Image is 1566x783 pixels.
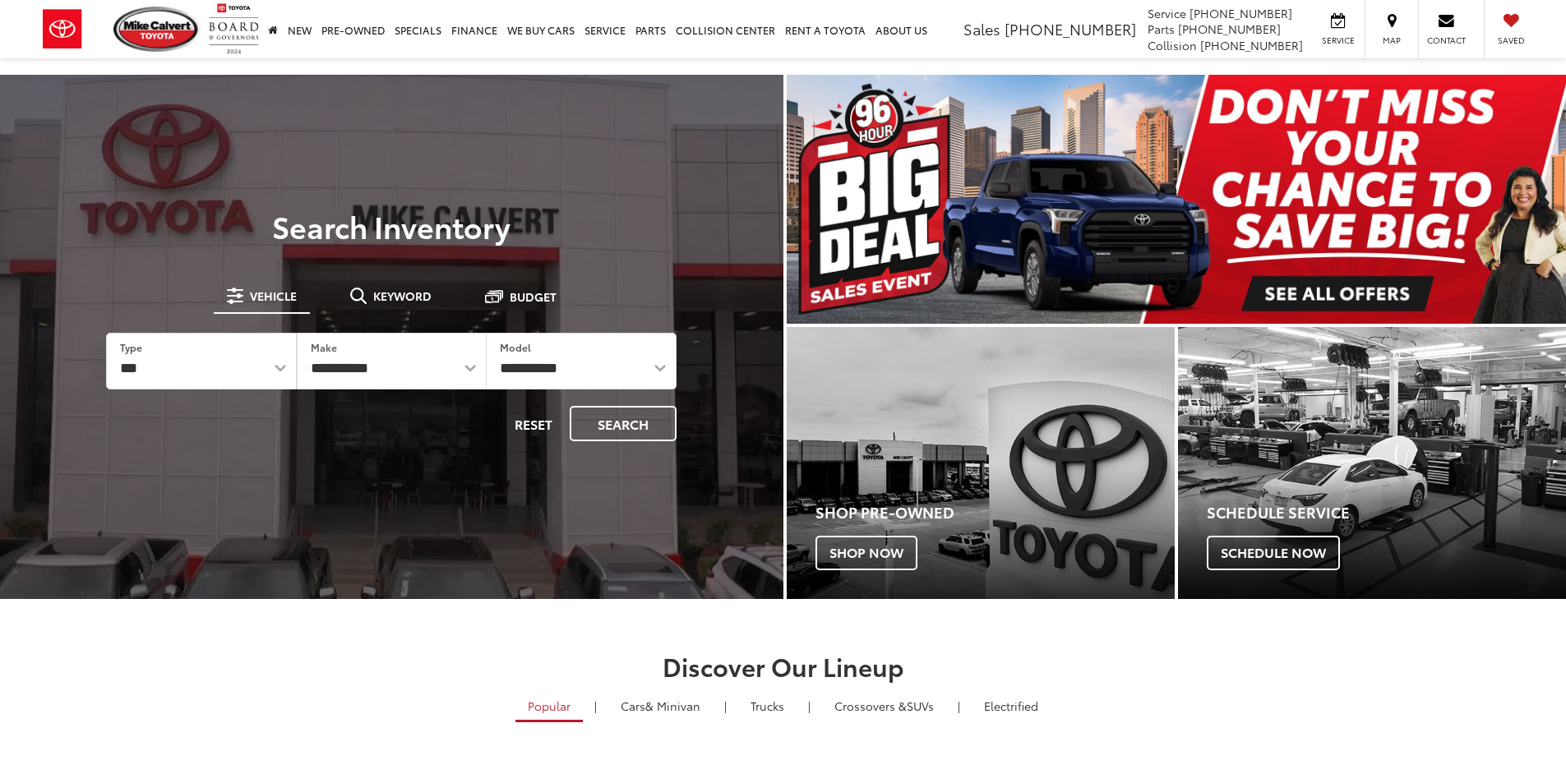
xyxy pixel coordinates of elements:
span: Crossovers & [834,698,907,714]
span: Vehicle [250,290,297,302]
label: Make [311,340,337,354]
span: Shop Now [815,536,917,570]
span: [PHONE_NUMBER] [1200,37,1303,53]
a: Popular [515,692,583,722]
img: Mike Calvert Toyota [113,7,201,52]
span: [PHONE_NUMBER] [1178,21,1281,37]
a: SUVs [822,692,946,720]
button: Search [570,406,677,441]
a: Cars [608,692,713,720]
a: Trucks [738,692,797,720]
button: Reset [501,406,566,441]
h2: Discover Our Lineup [204,652,1363,679]
h3: Search Inventory [69,210,714,242]
a: Schedule Service Schedule Now [1178,327,1566,599]
h4: Shop Pre-Owned [815,504,1175,521]
li: | [720,698,731,714]
div: Toyota [787,327,1175,599]
li: | [954,698,964,714]
span: Map [1374,35,1410,46]
a: Electrified [972,692,1051,720]
span: [PHONE_NUMBER] [1190,5,1292,21]
span: Saved [1493,35,1529,46]
li: | [804,698,815,714]
span: Budget [510,291,557,302]
span: Collision [1148,37,1197,53]
label: Type [120,340,142,354]
a: Shop Pre-Owned Shop Now [787,327,1175,599]
span: Sales [963,18,1000,39]
div: Toyota [1178,327,1566,599]
span: & Minivan [645,698,700,714]
span: Service [1148,5,1186,21]
label: Model [500,340,531,354]
span: [PHONE_NUMBER] [1005,18,1136,39]
span: Contact [1427,35,1466,46]
span: Schedule Now [1207,536,1340,570]
span: Parts [1148,21,1175,37]
span: Service [1319,35,1356,46]
span: Keyword [373,290,432,302]
li: | [590,698,601,714]
h4: Schedule Service [1207,504,1566,521]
